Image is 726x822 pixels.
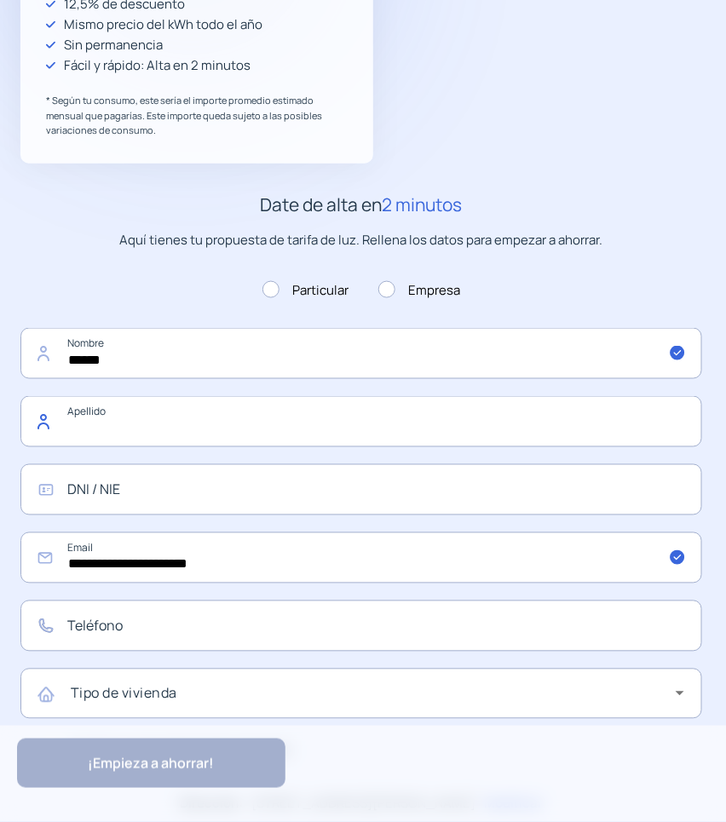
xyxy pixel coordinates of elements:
[20,191,702,220] h2: Date de alta en
[262,280,349,301] label: Particular
[378,280,460,301] label: Empresa
[64,14,262,35] p: Mismo precio del kWh todo el año
[71,684,177,703] mat-label: Tipo de vivienda
[64,55,251,76] p: Fácil y rápido: Alta en 2 minutos
[64,35,163,55] p: Sin permanencia
[20,230,702,250] p: Aquí tienes tu propuesta de tarifa de luz. Rellena los datos para empezar a ahorrar.
[46,93,348,138] p: * Según tu consumo, este sería el importe promedio estimado mensual que pagarías. Este importe qu...
[383,193,463,216] span: 2 minutos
